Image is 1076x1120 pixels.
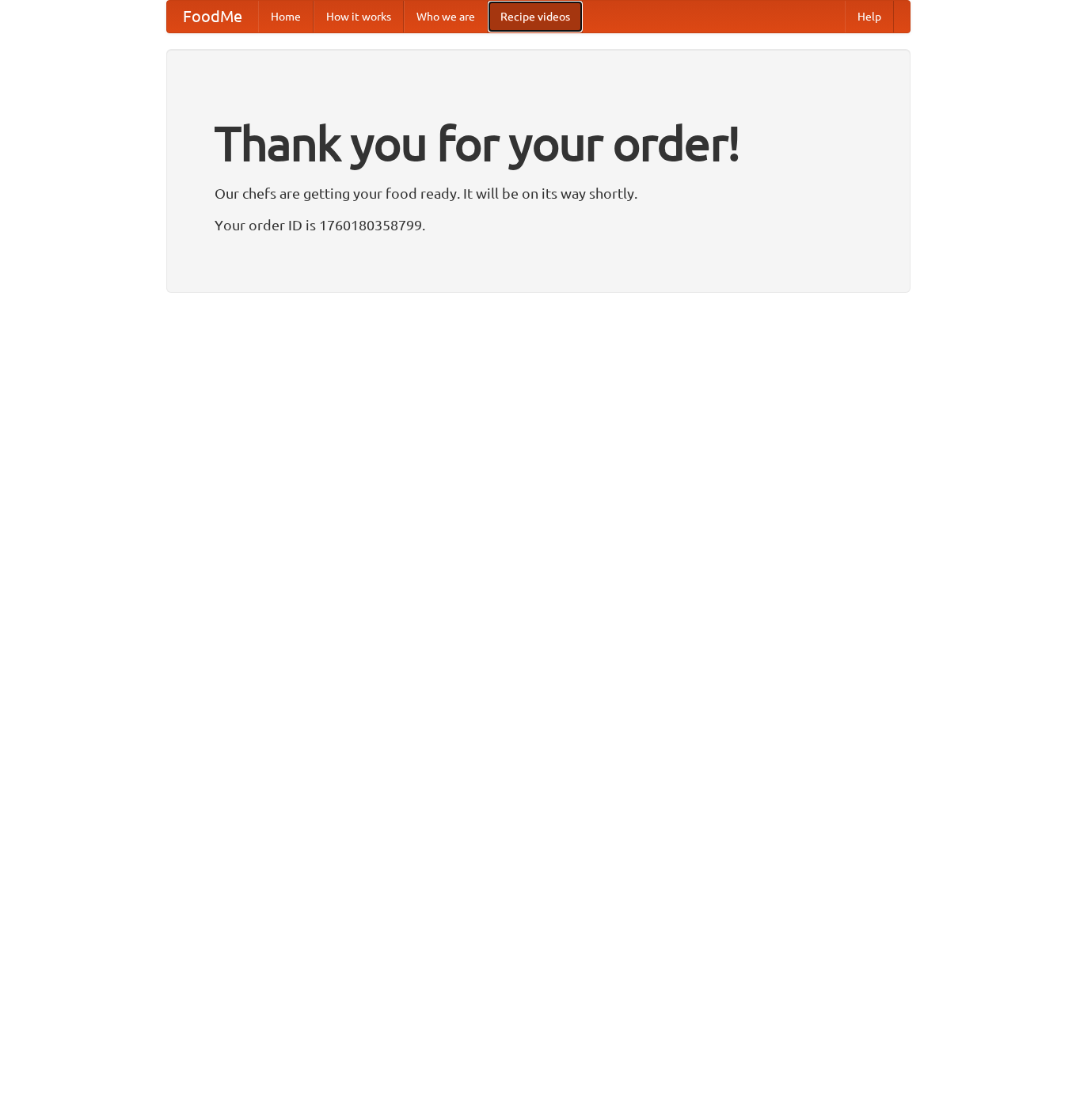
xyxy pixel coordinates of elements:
[215,181,862,205] p: Our chefs are getting your food ready. It will be on its way shortly.
[167,1,258,32] a: FoodMe
[314,1,404,32] a: How it works
[258,1,314,32] a: Home
[215,105,862,181] h1: Thank you for your order!
[845,1,894,32] a: Help
[404,1,488,32] a: Who we are
[488,1,583,32] a: Recipe videos
[215,213,862,237] p: Your order ID is 1760180358799.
